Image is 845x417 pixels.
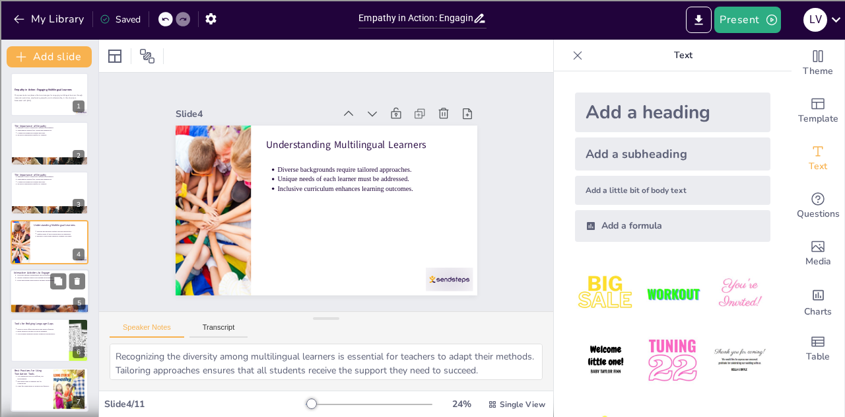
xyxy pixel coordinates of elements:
[792,135,844,182] div: Add text boxes
[805,254,831,269] span: Media
[5,17,840,29] div: Sort New > Old
[642,263,703,324] img: 2.jpeg
[575,210,770,242] div: Add a formula
[806,350,830,364] span: Table
[575,176,770,205] div: Add a little bit of body text
[5,77,840,89] div: Rename
[575,330,636,391] img: 4.jpeg
[797,207,840,221] span: Questions
[575,93,770,132] div: Add a heading
[5,65,840,77] div: Sign out
[804,305,832,319] span: Charts
[798,112,838,126] span: Template
[5,29,840,41] div: Move To ...
[792,230,844,278] div: Add images, graphics, shapes or video
[809,159,827,174] span: Text
[588,40,778,71] p: Text
[792,278,844,325] div: Add charts and graphs
[792,87,844,135] div: Add ready made slides
[5,89,840,100] div: Move To ...
[792,182,844,230] div: Get real-time input from your audience
[642,330,703,391] img: 5.jpeg
[575,263,636,324] img: 1.jpeg
[792,325,844,373] div: Add a table
[5,5,840,17] div: Sort A > Z
[803,64,833,79] span: Theme
[575,137,770,171] div: Add a subheading
[792,40,844,87] div: Change the overall theme
[5,53,840,65] div: Options
[709,263,770,324] img: 3.jpeg
[5,41,840,53] div: Delete
[709,330,770,391] img: 6.jpeg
